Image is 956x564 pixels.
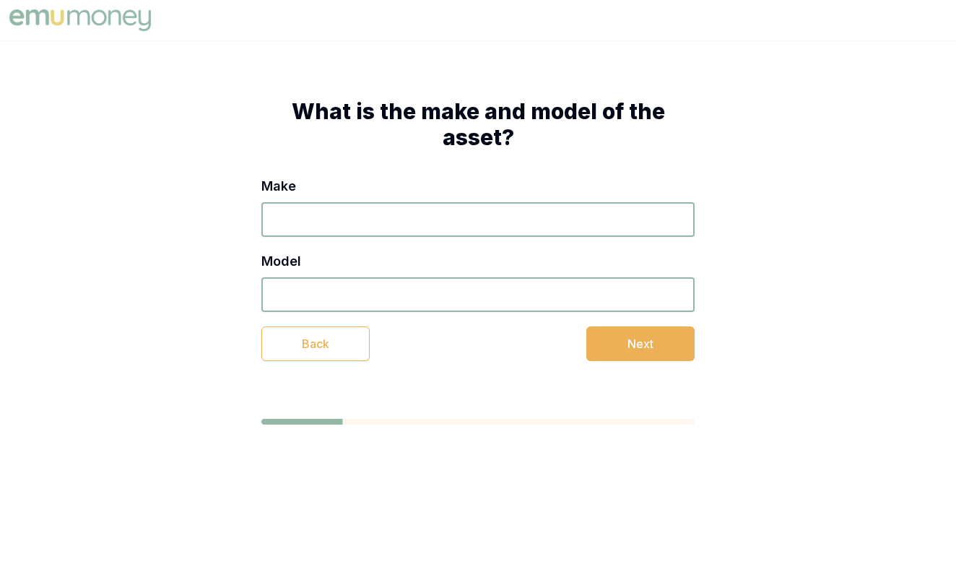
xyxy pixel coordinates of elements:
[261,178,296,194] label: Make
[261,326,370,361] button: Back
[261,253,301,269] label: Model
[586,326,695,361] button: Next
[261,98,695,150] h1: What is the make and model of the asset?
[6,6,155,35] img: Emu Money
